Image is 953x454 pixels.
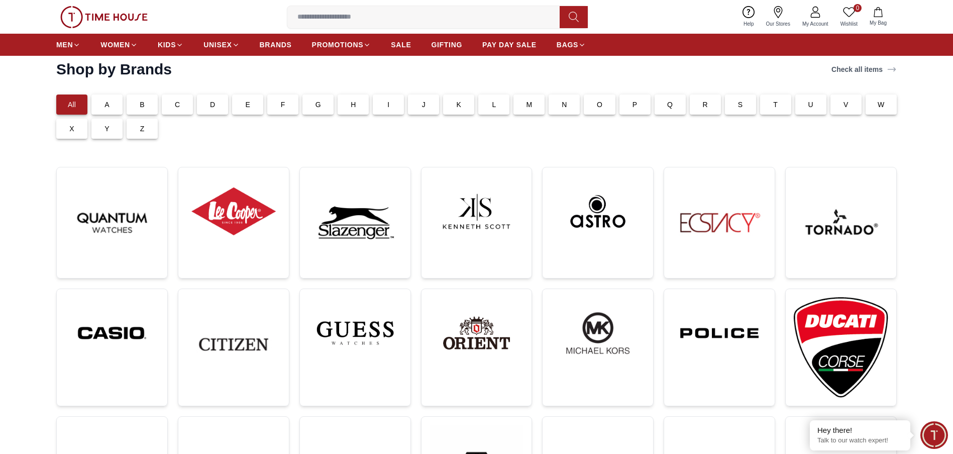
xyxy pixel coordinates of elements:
[798,20,832,28] span: My Account
[203,36,239,54] a: UNISEX
[104,124,110,134] p: Y
[672,297,767,369] img: ...
[186,175,281,247] img: ...
[843,100,849,110] p: V
[186,297,281,392] img: ...
[260,36,292,54] a: BRANDS
[60,6,148,28] img: ...
[526,100,533,110] p: M
[140,100,145,110] p: B
[281,100,285,110] p: F
[920,421,948,449] div: Chat Widget
[482,40,537,50] span: PAY DAY SALE
[737,4,760,30] a: Help
[422,100,426,110] p: J
[68,100,76,110] p: All
[203,40,232,50] span: UNISEX
[854,4,862,12] span: 0
[672,175,767,270] img: ...
[551,297,645,369] img: ...
[482,36,537,54] a: PAY DAY SALE
[864,5,893,29] button: My Bag
[794,175,888,270] img: ...
[308,175,402,270] img: ...
[431,36,462,54] a: GIFTING
[492,100,496,110] p: L
[56,36,80,54] a: MEN
[158,36,183,54] a: KIDS
[702,100,707,110] p: R
[69,124,74,134] p: X
[65,175,159,270] img: ...
[351,100,356,110] p: H
[391,36,411,54] a: SALE
[65,297,159,369] img: ...
[315,100,321,110] p: G
[836,20,862,28] span: Wishlist
[140,124,145,134] p: Z
[100,36,138,54] a: WOMEN
[794,297,888,398] img: ...
[866,19,891,27] span: My Bag
[557,40,578,50] span: BAGS
[878,100,884,110] p: W
[391,40,411,50] span: SALE
[308,297,402,369] img: ...
[762,20,794,28] span: Our Stores
[56,60,172,78] h2: Shop by Brands
[667,100,673,110] p: Q
[430,297,524,369] img: ...
[551,175,645,247] img: ...
[260,40,292,50] span: BRANDS
[210,100,215,110] p: D
[431,40,462,50] span: GIFTING
[760,4,796,30] a: Our Stores
[245,100,250,110] p: E
[312,40,364,50] span: PROMOTIONS
[597,100,602,110] p: O
[739,20,758,28] span: Help
[773,100,778,110] p: T
[557,36,586,54] a: BAGS
[387,100,389,110] p: I
[56,40,73,50] span: MEN
[562,100,567,110] p: N
[829,62,899,76] a: Check all items
[632,100,638,110] p: P
[430,175,524,247] img: ...
[100,40,130,50] span: WOMEN
[175,100,180,110] p: C
[817,425,903,435] div: Hey there!
[738,100,743,110] p: S
[817,436,903,445] p: Talk to our watch expert!
[808,100,813,110] p: U
[158,40,176,50] span: KIDS
[834,4,864,30] a: 0Wishlist
[104,100,110,110] p: A
[457,100,462,110] p: K
[312,36,371,54] a: PROMOTIONS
